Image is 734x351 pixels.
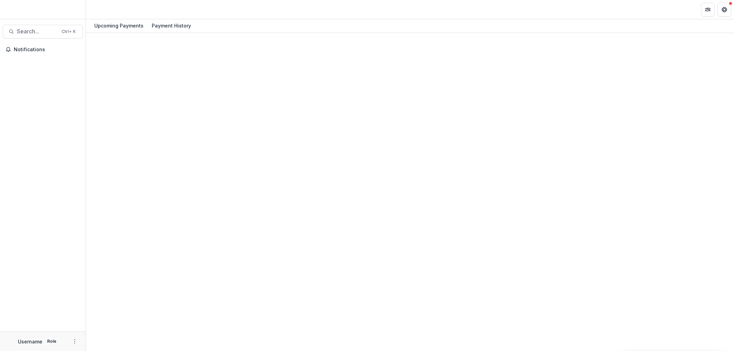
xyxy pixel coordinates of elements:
[14,47,80,53] span: Notifications
[92,21,146,31] div: Upcoming Payments
[149,19,194,33] a: Payment History
[60,28,77,35] div: Ctrl + K
[45,338,58,344] p: Role
[92,19,146,33] a: Upcoming Payments
[71,337,79,345] button: More
[701,3,715,17] button: Partners
[3,44,83,55] button: Notifications
[149,21,194,31] div: Payment History
[717,3,731,17] button: Get Help
[18,338,42,345] p: Username
[3,25,83,39] button: Search...
[17,28,57,35] span: Search...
